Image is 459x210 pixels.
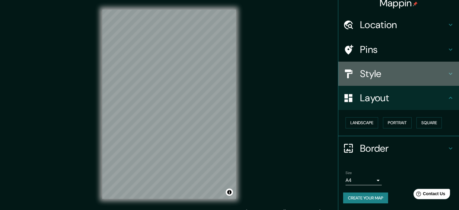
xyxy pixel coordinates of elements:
h4: Layout [360,92,447,104]
h4: Location [360,19,447,31]
h4: Border [360,142,447,154]
button: Create your map [343,192,388,204]
button: Square [416,117,442,128]
div: Pins [338,37,459,62]
canvas: Map [102,10,236,199]
button: Portrait [383,117,412,128]
label: Size [346,170,352,175]
h4: Pins [360,44,447,56]
h4: Style [360,68,447,80]
div: A4 [346,176,382,185]
iframe: Help widget launcher [405,186,452,203]
img: pin-icon.png [413,2,418,6]
button: Landscape [346,117,378,128]
div: Location [338,13,459,37]
div: Border [338,136,459,160]
div: Style [338,62,459,86]
div: Layout [338,86,459,110]
button: Toggle attribution [226,189,233,196]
